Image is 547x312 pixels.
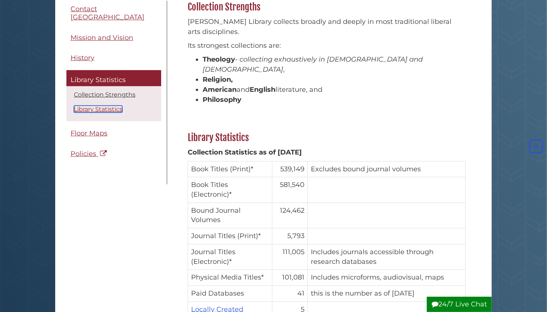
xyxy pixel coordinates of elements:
[272,203,308,228] td: 124,462
[308,286,466,302] td: this is the number as of [DATE]
[66,29,161,46] a: Mission and Vision
[66,1,161,26] a: Contact [GEOGRAPHIC_DATA]
[272,228,308,244] td: 5,793
[308,161,466,177] td: Excludes bound journal volumes
[203,54,466,75] li: ,
[203,96,241,104] strong: Philosophy
[308,244,466,269] td: Includes journals accessible through research databases
[272,286,308,302] td: 41
[188,270,272,286] td: Physical Media Titles*
[188,286,272,302] td: Paid Databases
[71,76,126,84] span: Library Statistics
[74,91,135,98] a: Collection Strengths
[66,50,161,66] a: History
[71,34,133,42] span: Mission and Vision
[184,132,469,144] h2: Library Statistics
[250,85,275,94] strong: English
[66,1,161,166] div: Guide Pages
[272,177,308,203] td: 581,540
[272,270,308,286] td: 101,081
[188,244,272,269] td: Journal Titles (Electronic)*
[203,55,423,74] em: - collecting exhaustively in [DEMOGRAPHIC_DATA] and [DEMOGRAPHIC_DATA]
[203,85,466,95] li: and literature, and
[188,161,272,177] td: Book Titles (Print)*
[74,106,122,113] a: Library Statistics
[71,150,96,158] span: Policies
[203,85,237,94] strong: American
[188,41,466,51] p: Its strongest collections are:
[188,177,272,203] td: Book Titles (Electronic)*
[188,148,302,156] strong: Collection Statistics as of [DATE]
[308,270,466,286] td: Includes microforms, audiovisual, maps
[71,129,107,137] span: Floor Maps
[71,54,94,62] span: History
[203,75,233,84] strong: Religion,
[272,244,308,269] td: 111,005
[188,17,466,37] p: [PERSON_NAME] Library collects broadly and deeply in most traditional liberal arts disciplines.
[71,5,144,22] span: Contact [GEOGRAPHIC_DATA]
[66,125,161,142] a: Floor Maps
[66,70,161,87] a: Library Statistics
[184,1,469,13] h2: Collection Strengths
[188,203,272,228] td: Bound Journal Volumes
[203,55,235,63] strong: Theology
[427,297,492,312] button: 24/7 Live Chat
[188,228,272,244] td: Journal Titles (Print)*
[66,146,161,162] a: Policies
[272,161,308,177] td: 539,149
[527,143,545,151] a: Back to Top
